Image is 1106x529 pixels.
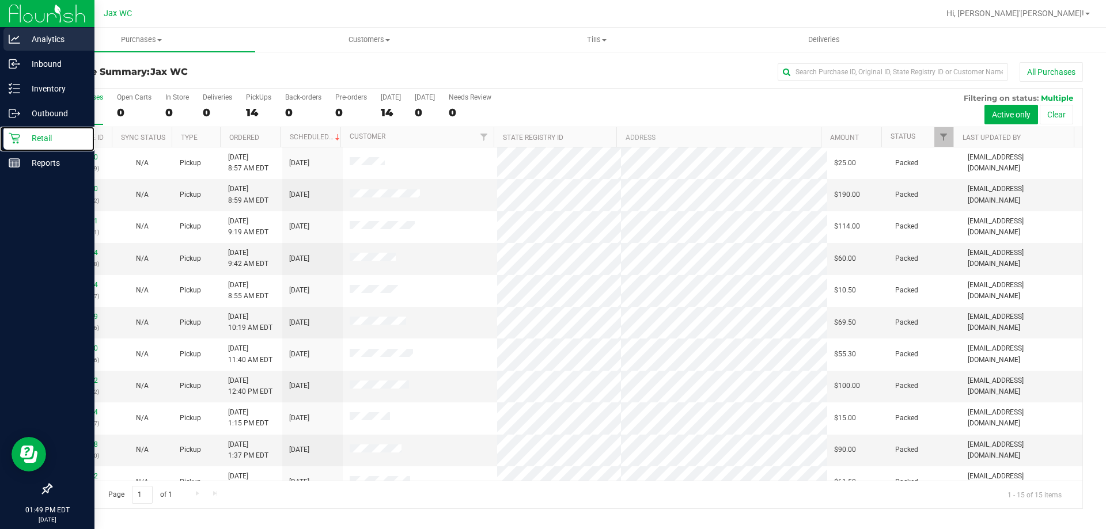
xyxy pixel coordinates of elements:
[285,93,321,101] div: Back-orders
[180,189,201,200] span: Pickup
[895,380,918,391] span: Packed
[946,9,1084,18] span: Hi, [PERSON_NAME]'[PERSON_NAME]!
[20,82,89,96] p: Inventory
[255,28,483,52] a: Customers
[834,444,856,455] span: $90.00
[104,9,132,18] span: Jax WC
[20,131,89,145] p: Retail
[834,221,860,232] span: $114.00
[289,444,309,455] span: [DATE]
[180,380,201,391] span: Pickup
[1020,62,1083,82] button: All Purchases
[66,376,98,385] a: 11979632
[66,440,98,448] a: 11980038
[895,317,918,328] span: Packed
[136,222,149,230] span: Not Applicable
[256,35,482,45] span: Customers
[830,134,859,142] a: Amount
[834,477,856,488] span: $61.50
[20,156,89,170] p: Reports
[9,108,20,119] inline-svg: Outbound
[136,158,149,169] button: N/A
[793,35,855,45] span: Deliveries
[616,127,821,147] th: Address
[968,471,1075,493] span: [EMAIL_ADDRESS][DOMAIN_NAME]
[66,344,98,352] a: 11979140
[290,133,342,141] a: Scheduled
[834,253,856,264] span: $60.00
[229,134,259,142] a: Ordered
[895,413,918,424] span: Packed
[1040,105,1073,124] button: Clear
[968,248,1075,269] span: [EMAIL_ADDRESS][DOMAIN_NAME]
[895,158,918,169] span: Packed
[66,313,98,321] a: 11978359
[228,248,268,269] span: [DATE] 9:42 AM EDT
[998,486,1071,503] span: 1 - 15 of 15 items
[834,317,856,328] span: $69.50
[895,444,918,455] span: Packed
[12,437,46,471] iframe: Resource center
[963,134,1021,142] a: Last Updated By
[289,349,309,360] span: [DATE]
[483,28,710,52] a: Tills
[20,106,89,120] p: Outbound
[9,83,20,94] inline-svg: Inventory
[834,380,860,391] span: $100.00
[20,57,89,71] p: Inbound
[136,413,149,424] button: N/A
[180,477,201,488] span: Pickup
[415,106,435,119] div: 0
[834,158,856,169] span: $25.00
[895,349,918,360] span: Packed
[968,407,1075,429] span: [EMAIL_ADDRESS][DOMAIN_NAME]
[180,158,201,169] span: Pickup
[285,106,321,119] div: 0
[934,127,953,147] a: Filter
[136,191,149,199] span: Not Applicable
[381,93,401,101] div: [DATE]
[350,132,385,140] a: Customer
[381,106,401,119] div: 14
[968,280,1075,302] span: [EMAIL_ADDRESS][DOMAIN_NAME]
[136,286,149,294] span: Not Applicable
[475,127,494,147] a: Filter
[228,343,272,365] span: [DATE] 11:40 AM EDT
[66,153,98,161] a: 11977940
[180,221,201,232] span: Pickup
[289,413,309,424] span: [DATE]
[834,285,856,296] span: $10.50
[132,486,153,504] input: 1
[483,35,710,45] span: Tills
[9,157,20,169] inline-svg: Reports
[710,28,938,52] a: Deliveries
[228,471,268,493] span: [DATE] 1:33 PM EDT
[228,311,272,333] span: [DATE] 10:19 AM EDT
[335,106,367,119] div: 0
[180,317,201,328] span: Pickup
[968,216,1075,238] span: [EMAIL_ADDRESS][DOMAIN_NAME]
[9,33,20,45] inline-svg: Analytics
[968,184,1075,205] span: [EMAIL_ADDRESS][DOMAIN_NAME]
[968,439,1075,461] span: [EMAIL_ADDRESS][DOMAIN_NAME]
[180,253,201,264] span: Pickup
[228,407,268,429] span: [DATE] 1:15 PM EDT
[228,184,268,205] span: [DATE] 8:59 AM EDT
[984,105,1038,124] button: Active only
[180,285,201,296] span: Pickup
[136,380,149,391] button: N/A
[289,477,309,488] span: [DATE]
[136,444,149,455] button: N/A
[968,311,1075,333] span: [EMAIL_ADDRESS][DOMAIN_NAME]
[289,317,309,328] span: [DATE]
[136,382,149,390] span: Not Applicable
[136,350,149,358] span: Not Applicable
[968,375,1075,397] span: [EMAIL_ADDRESS][DOMAIN_NAME]
[136,221,149,232] button: N/A
[968,343,1075,365] span: [EMAIL_ADDRESS][DOMAIN_NAME]
[415,93,435,101] div: [DATE]
[834,413,856,424] span: $15.00
[9,132,20,144] inline-svg: Retail
[165,106,189,119] div: 0
[180,444,201,455] span: Pickup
